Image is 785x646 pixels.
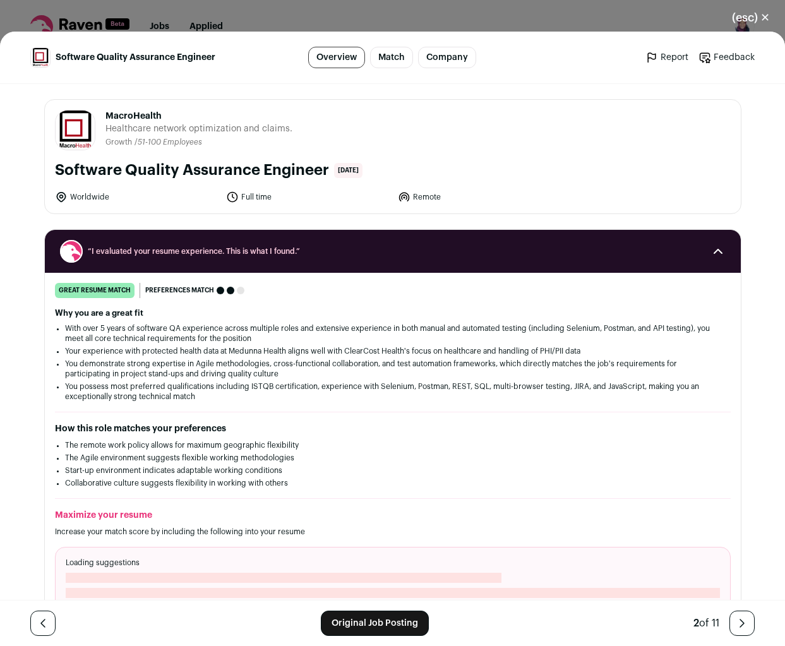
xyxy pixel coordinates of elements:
[105,138,135,147] li: Growth
[65,381,721,402] li: You possess most preferred qualifications including ISTQB certification, experience with Selenium...
[65,453,721,463] li: The Agile environment suggests flexible working methodologies
[65,465,721,476] li: Start-up environment indicates adaptable working conditions
[55,547,731,624] div: Loading suggestions
[88,246,698,256] span: “I evaluated your resume experience. This is what I found.”
[55,308,731,318] h2: Why you are a great fit
[55,191,219,203] li: Worldwide
[321,611,429,636] a: Original Job Posting
[56,51,215,64] span: Software Quality Assurance Engineer
[65,359,721,379] li: You demonstrate strong expertise in Agile methodologies, cross-functional collaboration, and test...
[135,138,202,147] li: /
[65,478,721,488] li: Collaborative culture suggests flexibility in working with others
[693,618,699,628] span: 2
[55,527,731,537] p: Increase your match score by including the following into your resume
[65,323,721,344] li: With over 5 years of software QA experience across multiple roles and extensive experience in bot...
[398,191,562,203] li: Remote
[226,191,390,203] li: Full time
[145,284,214,297] span: Preferences match
[55,160,329,181] h1: Software Quality Assurance Engineer
[418,47,476,68] a: Company
[308,47,365,68] a: Overview
[717,4,785,32] button: Close modal
[334,163,363,178] span: [DATE]
[105,110,292,123] span: MacroHealth
[645,51,688,64] a: Report
[370,47,413,68] a: Match
[31,48,50,67] img: 86f25f5609a9bbeb83d9690ff2e1bbd24a1a88d5a6555da572bf067b10f21622.jpg
[65,440,721,450] li: The remote work policy allows for maximum geographic flexibility
[56,111,95,150] img: 86f25f5609a9bbeb83d9690ff2e1bbd24a1a88d5a6555da572bf067b10f21622.jpg
[698,51,755,64] a: Feedback
[105,123,292,135] span: Healthcare network optimization and claims.
[55,283,135,298] div: great resume match
[138,138,202,146] span: 51-100 Employees
[55,422,731,435] h2: How this role matches your preferences
[65,346,721,356] li: Your experience with protected health data at Medunna Health aligns well with ClearCost Health's ...
[55,509,731,522] h2: Maximize your resume
[693,616,719,631] div: of 11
